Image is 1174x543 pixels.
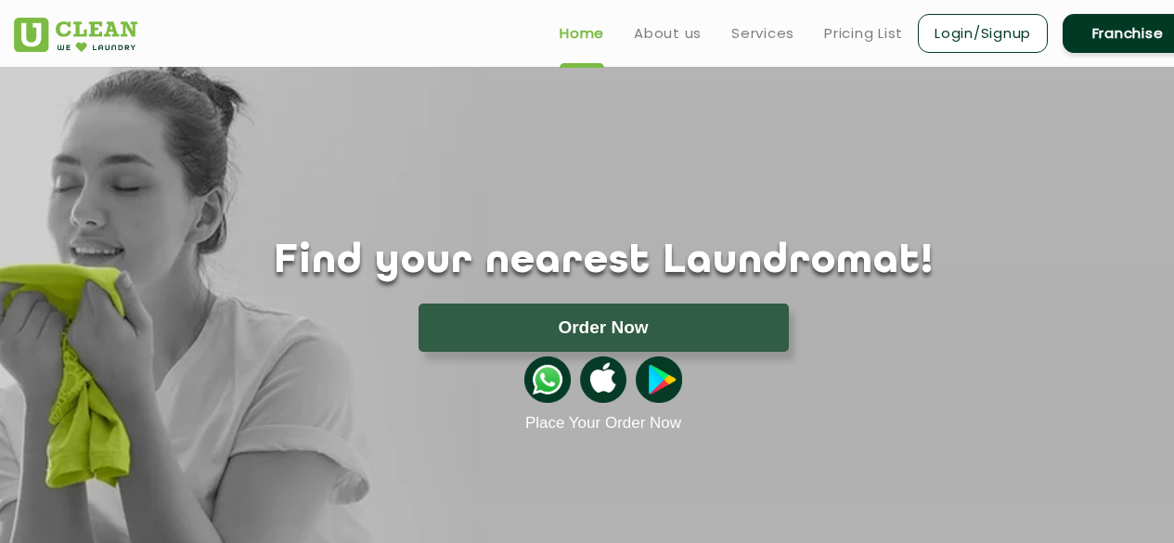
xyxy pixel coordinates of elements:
img: whatsappicon.png [524,356,571,403]
button: Order Now [419,304,789,352]
a: Services [731,22,794,45]
a: Pricing List [824,22,903,45]
a: Place Your Order Now [525,414,681,433]
a: Home [560,22,604,45]
img: UClean Laundry and Dry Cleaning [14,18,137,52]
a: About us [634,22,702,45]
a: Login/Signup [918,14,1048,53]
img: apple-icon.png [580,356,626,403]
img: playstoreicon.png [636,356,682,403]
